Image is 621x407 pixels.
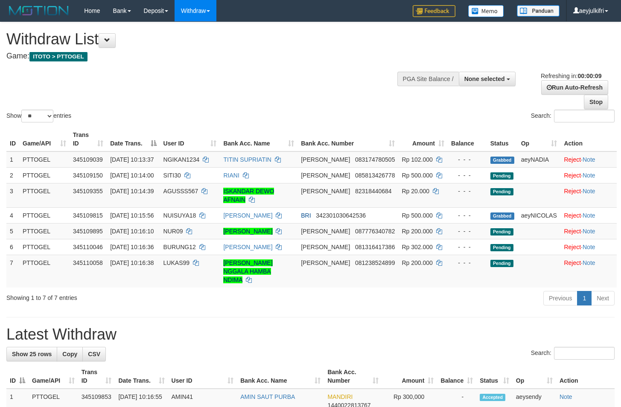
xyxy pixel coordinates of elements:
[6,290,252,302] div: Showing 1 to 7 of 7 entries
[223,228,272,235] a: [PERSON_NAME]
[6,239,19,255] td: 6
[223,172,239,179] a: RIANI
[301,188,350,195] span: [PERSON_NAME]
[110,212,154,219] span: [DATE] 10:15:56
[451,155,484,164] div: - - -
[490,157,514,164] span: Grabbed
[518,207,561,223] td: aeyNICOLAS
[6,255,19,288] td: 7
[223,188,274,203] a: ISKANDAR DEWO AFNAIN
[110,228,154,235] span: [DATE] 10:16:10
[29,52,87,61] span: ITOTO > PTTOGEL
[316,212,366,219] span: Copy 342301030642536 to clipboard
[297,127,398,151] th: Bank Acc. Number: activate to sort column ascending
[163,188,198,195] span: AGUSSS567
[560,239,617,255] td: ·
[240,393,295,400] a: AMIN SAUT PURBA
[355,259,395,266] span: Copy 081238524899 to clipboard
[560,207,617,223] td: ·
[490,260,513,267] span: Pending
[531,347,615,360] label: Search:
[451,187,484,195] div: - - -
[560,255,617,288] td: ·
[490,228,513,235] span: Pending
[73,172,103,179] span: 345109150
[223,259,272,283] a: [PERSON_NAME] NGGALA HAMBA NDIMA
[564,212,581,219] a: Reject
[223,156,271,163] a: TITIN SUPRIATIN
[115,364,168,389] th: Date Trans.: activate to sort column ascending
[301,156,350,163] span: [PERSON_NAME]
[6,167,19,183] td: 2
[301,172,350,179] span: [PERSON_NAME]
[160,127,220,151] th: User ID: activate to sort column ascending
[451,243,484,251] div: - - -
[402,188,429,195] span: Rp 20.000
[564,228,581,235] a: Reject
[62,351,77,358] span: Copy
[19,207,70,223] td: PTTOGEL
[480,394,505,401] span: Accepted
[487,127,518,151] th: Status
[163,228,183,235] span: NUR09
[163,212,196,219] span: NUISUYA18
[517,5,560,17] img: panduan.png
[73,156,103,163] span: 345109039
[327,393,353,400] span: MANDIRI
[402,259,432,266] span: Rp 200.000
[560,127,617,151] th: Action
[476,364,513,389] th: Status: activate to sort column ascending
[531,110,615,122] label: Search:
[560,183,617,207] td: ·
[560,393,572,400] a: Note
[73,188,103,195] span: 345109355
[577,291,592,305] a: 1
[73,259,103,266] span: 345110058
[397,72,459,86] div: PGA Site Balance /
[163,156,200,163] span: NGIKAN1234
[6,326,615,343] h1: Latest Withdraw
[73,244,103,250] span: 345110046
[554,110,615,122] input: Search:
[6,52,405,61] h4: Game:
[490,212,514,220] span: Grabbed
[223,244,272,250] a: [PERSON_NAME]
[12,351,52,358] span: Show 25 rows
[437,364,476,389] th: Balance: activate to sort column ascending
[19,239,70,255] td: PTTOGEL
[583,259,595,266] a: Note
[110,259,154,266] span: [DATE] 10:16:38
[451,259,484,267] div: - - -
[402,228,432,235] span: Rp 200.000
[402,244,432,250] span: Rp 302.000
[518,127,561,151] th: Op: activate to sort column ascending
[21,110,53,122] select: Showentries
[19,223,70,239] td: PTTOGEL
[301,259,350,266] span: [PERSON_NAME]
[355,244,395,250] span: Copy 081316417386 to clipboard
[73,212,103,219] span: 345109815
[490,244,513,251] span: Pending
[301,244,350,250] span: [PERSON_NAME]
[19,183,70,207] td: PTTOGEL
[19,127,70,151] th: Game/API: activate to sort column ascending
[583,244,595,250] a: Note
[110,244,154,250] span: [DATE] 10:16:36
[583,156,595,163] a: Note
[88,351,100,358] span: CSV
[168,364,237,389] th: User ID: activate to sort column ascending
[402,156,432,163] span: Rp 102.000
[237,364,324,389] th: Bank Acc. Name: activate to sort column ascending
[413,5,455,17] img: Feedback.jpg
[583,172,595,179] a: Note
[490,172,513,180] span: Pending
[543,291,577,305] a: Previous
[6,4,71,17] img: MOTION_logo.png
[560,167,617,183] td: ·
[19,167,70,183] td: PTTOGEL
[468,5,504,17] img: Button%20Memo.svg
[541,73,601,79] span: Refreshing in:
[19,151,70,168] td: PTTOGEL
[554,347,615,360] input: Search:
[560,151,617,168] td: ·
